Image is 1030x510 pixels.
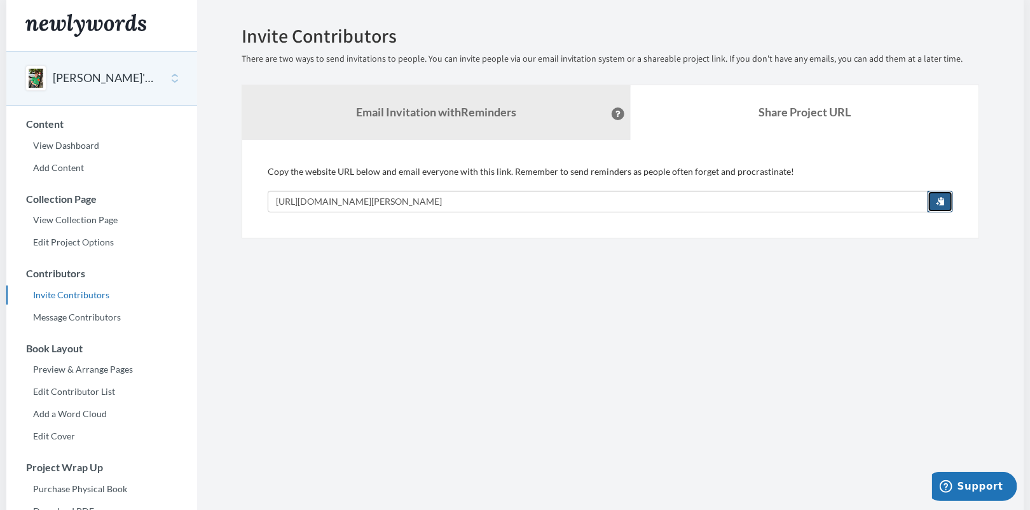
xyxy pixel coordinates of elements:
a: Edit Cover [6,427,197,446]
h3: Contributors [7,268,197,279]
button: [PERSON_NAME]'s 50th Birthday [53,70,156,86]
h2: Invite Contributors [242,25,979,46]
h3: Book Layout [7,343,197,354]
h3: Collection Page [7,193,197,205]
a: View Collection Page [6,210,197,230]
a: Purchase Physical Book [6,479,197,499]
a: Edit Project Options [6,233,197,252]
a: Preview & Arrange Pages [6,360,197,379]
p: There are two ways to send invitations to people. You can invite people via our email invitation ... [242,53,979,65]
b: Share Project URL [759,105,851,119]
img: Newlywords logo [25,14,146,37]
h3: Content [7,118,197,130]
strong: Email Invitation with Reminders [357,105,517,119]
div: Copy the website URL below and email everyone with this link. Remember to send reminders as peopl... [268,165,953,212]
h3: Project Wrap Up [7,462,197,473]
a: Add a Word Cloud [6,404,197,424]
a: Edit Contributor List [6,382,197,401]
a: View Dashboard [6,136,197,155]
a: Invite Contributors [6,286,197,305]
iframe: Opens a widget where you can chat to one of our agents [932,472,1017,504]
a: Add Content [6,158,197,177]
a: Message Contributors [6,308,197,327]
